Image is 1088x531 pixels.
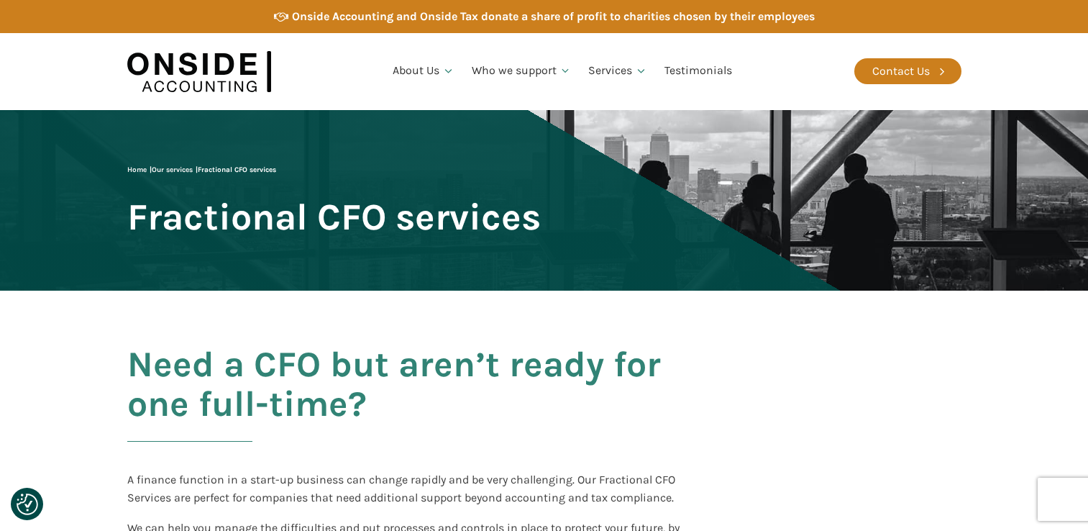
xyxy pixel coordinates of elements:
a: Who we support [463,47,580,96]
span: Fractional CFO services [127,197,541,237]
p: A finance function in a start-up business can change rapidly and be very challenging. Our Fractio... [127,471,711,507]
div: Contact Us [872,62,930,81]
h2: Need a CFO but aren’t ready for one full-time? [127,345,711,459]
a: Contact Us [854,58,961,84]
a: Home [127,165,147,174]
a: Services [580,47,656,96]
span: | | [127,165,276,174]
span: Fractional CFO services [198,165,276,174]
a: Testimonials [656,47,741,96]
a: About Us [384,47,463,96]
img: Revisit consent button [17,494,38,515]
div: Onside Accounting and Onside Tax donate a share of profit to charities chosen by their employees [292,7,815,26]
img: Onside Accounting [127,44,271,99]
button: Consent Preferences [17,494,38,515]
a: Our services [152,165,193,174]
